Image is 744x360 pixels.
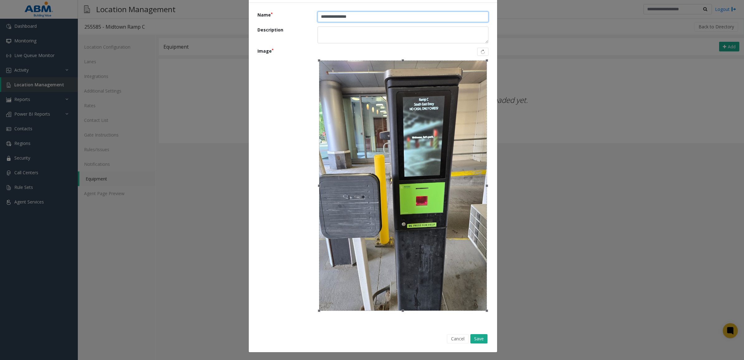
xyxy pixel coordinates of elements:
[253,26,313,41] label: Description
[253,12,313,20] label: Name
[253,48,313,310] label: Image
[480,49,485,54] img: rotate
[447,334,469,343] button: Cancel
[470,334,487,343] button: Save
